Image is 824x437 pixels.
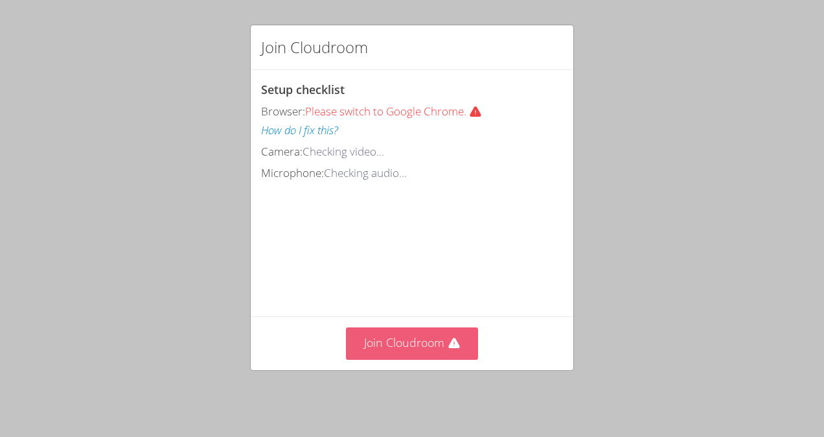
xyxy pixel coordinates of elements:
span: Browser: [261,104,305,119]
h2: Join Cloudroom [261,36,368,59]
span: Microphone: [261,165,324,180]
span: Checking audio... [324,165,407,180]
button: How do I fix this? [261,121,338,140]
span: Please switch to Google Chrome. [305,104,487,119]
button: Join Cloudroom [346,327,479,359]
span: Checking video... [303,144,384,159]
span: Camera: [261,144,303,159]
span: Setup checklist [261,82,345,97]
